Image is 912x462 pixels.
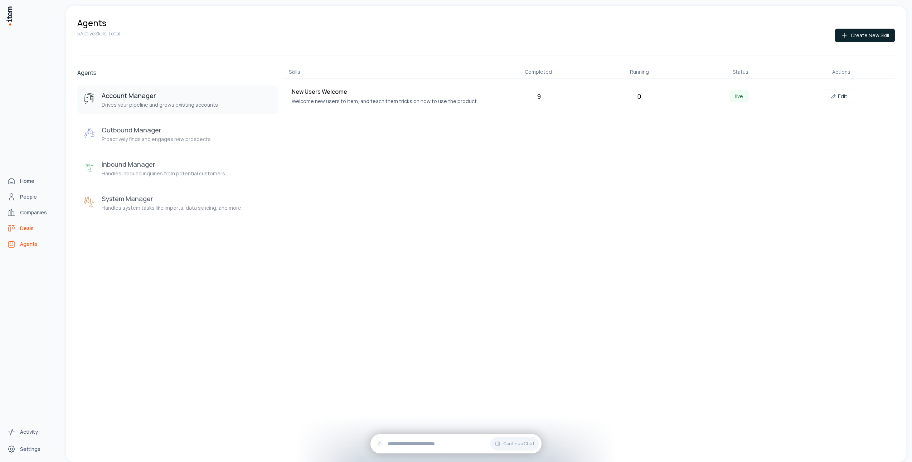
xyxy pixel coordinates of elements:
p: Welcome new users to item, and teach them tricks on how to use the product. [292,97,486,105]
button: Continue Chat [490,437,539,451]
a: Deals [4,221,59,235]
button: Inbound ManagerInbound ManagerHandles inbound inquiries from potential customers [77,154,278,183]
div: Running [592,68,687,76]
p: Proactively finds and engages new prospects [102,136,211,143]
span: Deals [20,225,34,232]
div: Completed [491,68,586,76]
p: Handles system tasks like imports, data syncing, and more [102,204,241,211]
p: 5 Active Skills Total [77,30,120,37]
div: Actions [794,68,889,76]
h4: New Users Welcome [292,87,486,96]
span: live [729,90,749,102]
div: 0 [592,91,687,101]
span: Settings [20,446,40,453]
p: Drives your pipeline and grows existing accounts [102,101,218,108]
span: Agents [20,240,38,248]
img: System Manager [83,196,96,209]
a: Edit [825,89,853,103]
span: Continue Chat [503,441,534,447]
button: Account ManagerAccount ManagerDrives your pipeline and grows existing accounts [77,86,278,114]
span: Activity [20,428,38,436]
img: Item Brain Logo [6,6,13,26]
a: Settings [4,442,59,456]
h1: Agents [77,17,106,29]
h3: Inbound Manager [102,160,225,169]
div: Skills [289,68,485,76]
p: Handles inbound inquiries from potential customers [102,170,225,177]
h2: Agents [77,68,278,77]
button: System ManagerSystem ManagerHandles system tasks like imports, data syncing, and more [77,189,278,217]
img: Outbound Manager [83,127,96,140]
h3: System Manager [102,194,241,203]
button: Outbound ManagerOutbound ManagerProactively finds and engages new prospects [77,120,278,149]
span: Home [20,177,34,185]
img: Account Manager [83,93,96,106]
div: 9 [492,91,586,101]
span: Companies [20,209,47,216]
span: People [20,193,37,200]
h3: Account Manager [102,91,218,100]
h3: Outbound Manager [102,126,211,134]
img: Inbound Manager [83,161,96,174]
a: Agents [4,237,59,251]
button: Create New Skill [835,29,895,42]
a: Home [4,174,59,188]
a: Activity [4,425,59,439]
div: Continue Chat [370,434,542,453]
a: People [4,190,59,204]
div: Status [693,68,788,76]
a: Companies [4,205,59,220]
